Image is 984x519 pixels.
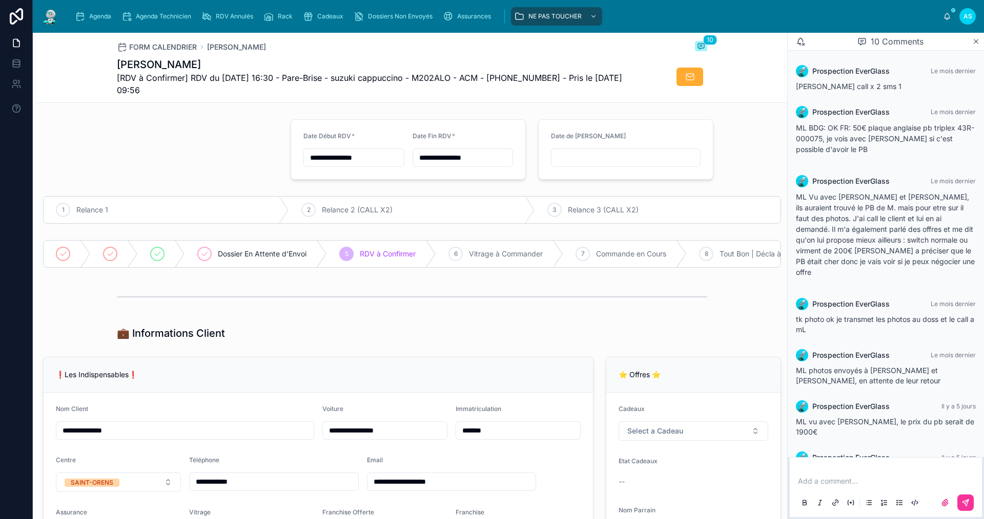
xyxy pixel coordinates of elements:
[619,506,655,514] span: Nom Parrain
[76,205,108,215] span: Relance 1
[796,191,976,277] p: ML Vu avec [PERSON_NAME] et [PERSON_NAME], ils auraient trouvé le PB de M. mais pour etre sur il ...
[619,370,661,379] span: ⭐ Offres ⭐
[454,250,458,258] span: 6
[117,72,630,96] span: [RDV à Confirmer] RDV du [DATE] 16:30 - Pare-Brise - suzuki cappuccino - M202ALO - ACM - [PHONE_N...
[695,41,707,53] button: 10
[931,300,976,308] span: Le mois dernier
[189,508,211,516] span: Vitrage
[812,107,890,117] span: Prospection EverGlass
[931,351,976,359] span: Le mois dernier
[440,7,498,26] a: Assurances
[56,405,88,413] span: Nom Client
[56,508,87,516] span: Assurance
[118,7,198,26] a: Agenda Technicien
[216,12,253,20] span: RDV Annulés
[117,57,630,72] h1: [PERSON_NAME]
[596,249,666,259] span: Commande en Cours
[705,250,708,258] span: 8
[322,205,393,215] span: Relance 2 (CALL X2)
[812,66,890,76] span: Prospection EverGlass
[56,456,76,464] span: Centre
[528,12,582,20] span: NE PAS TOUCHER
[207,42,266,52] a: [PERSON_NAME]
[619,421,768,441] button: Select Button
[189,456,219,464] span: Téléphone
[812,401,890,412] span: Prospection EverGlass
[457,12,491,20] span: Assurances
[307,206,311,214] span: 2
[117,42,197,52] a: FORM CALENDRIER
[469,249,543,259] span: Vitrage à Commander
[72,7,118,26] a: Agenda
[963,12,972,20] span: AS
[720,249,856,259] span: Tout Bon | Décla à [GEOGRAPHIC_DATA]
[129,42,197,52] span: FORM CALENDRIER
[552,206,556,214] span: 3
[812,299,890,309] span: Prospection EverGlass
[198,7,260,26] a: RDV Annulés
[367,456,383,464] span: Email
[71,479,113,487] div: SAINT-ORENS
[89,12,111,20] span: Agenda
[68,5,943,28] div: scrollable content
[581,250,585,258] span: 7
[931,108,976,116] span: Le mois dernier
[278,12,293,20] span: Rack
[136,12,191,20] span: Agenda Technicien
[941,402,976,410] span: Il y a 5 jours
[117,326,225,340] h1: 💼 Informations Client
[322,508,374,516] span: Franchise Offerte
[812,350,890,360] span: Prospection EverGlass
[796,122,976,155] p: ML BDG: OK FR: 50€ plaque anglaise pb triplex 43R-000075, je vois avec [PERSON_NAME] si c'est pos...
[619,477,625,487] span: --
[941,453,976,461] span: Il y a 5 jours
[300,7,351,26] a: Cadeaux
[703,35,717,45] span: 10
[345,250,348,258] span: 5
[796,315,974,334] span: tk photo ok je transmet les photos au doss et le call a mL
[317,12,343,20] span: Cadeaux
[551,132,626,140] span: Date de [PERSON_NAME]
[568,205,639,215] span: Relance 3 (CALL X2)
[627,426,683,436] span: Select a Cadeau
[62,206,65,214] span: 1
[322,405,343,413] span: Voiture
[41,8,59,25] img: App logo
[351,7,440,26] a: Dossiers Non Envoyés
[56,472,181,492] button: Select Button
[511,7,602,26] a: NE PAS TOUCHER
[303,132,351,140] span: Date Début RDV
[413,132,452,140] span: Date Fin RDV
[619,405,645,413] span: Cadeaux
[796,417,974,436] span: ML vu avec [PERSON_NAME], le prix du pb serait de 1900€
[56,370,137,379] span: ❗Les Indispensables❗
[218,249,306,259] span: Dossier En Attente d'Envoi
[360,249,416,259] span: RDV à Confirmer
[456,508,484,516] span: Franchise
[456,405,501,413] span: Immatriculation
[871,35,924,48] span: 10 Comments
[931,177,976,185] span: Le mois dernier
[368,12,433,20] span: Dossiers Non Envoyés
[796,82,901,91] span: [PERSON_NAME] call x 2 sms 1
[796,366,940,385] span: ML photos envoyés à [PERSON_NAME] et [PERSON_NAME], en attente de leur retour
[619,457,658,465] span: Etat Cadeaux
[812,176,890,186] span: Prospection EverGlass
[812,452,890,463] span: Prospection EverGlass
[931,67,976,75] span: Le mois dernier
[260,7,300,26] a: Rack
